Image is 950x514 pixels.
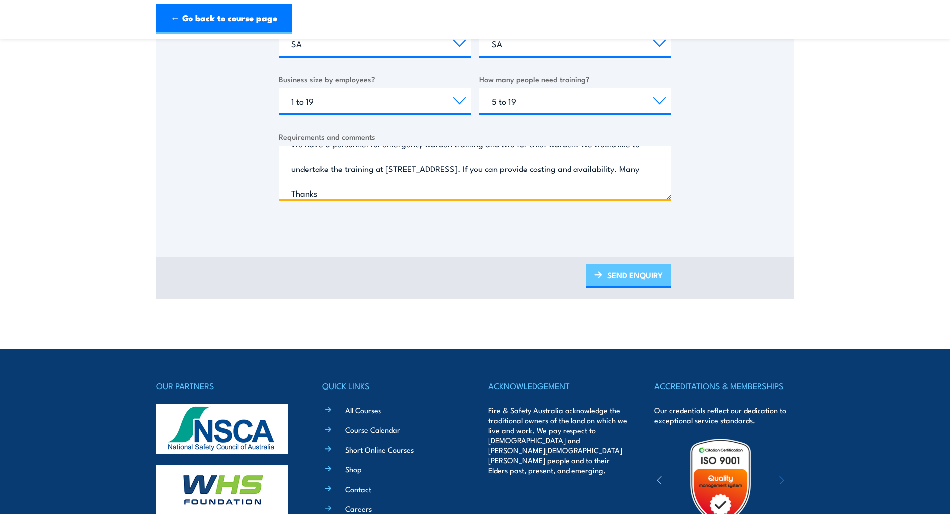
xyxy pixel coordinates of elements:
a: Course Calendar [345,424,400,435]
a: Careers [345,503,372,514]
label: How many people need training? [479,73,672,85]
label: Requirements and comments [279,131,671,142]
h4: ACCREDITATIONS & MEMBERSHIPS [654,379,794,393]
a: Contact [345,484,371,494]
a: ← Go back to course page [156,4,292,34]
a: Shop [345,464,362,474]
h4: ACKNOWLEDGEMENT [488,379,628,393]
a: SEND ENQUIRY [586,264,671,288]
a: All Courses [345,405,381,415]
img: nsca-logo-footer [156,404,288,454]
a: Short Online Courses [345,444,414,455]
p: Our credentials reflect our dedication to exceptional service standards. [654,405,794,425]
img: ewpa-logo [764,464,851,499]
h4: OUR PARTNERS [156,379,296,393]
h4: QUICK LINKS [322,379,462,393]
label: Business size by employees? [279,73,471,85]
p: Fire & Safety Australia acknowledge the traditional owners of the land on which we live and work.... [488,405,628,475]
